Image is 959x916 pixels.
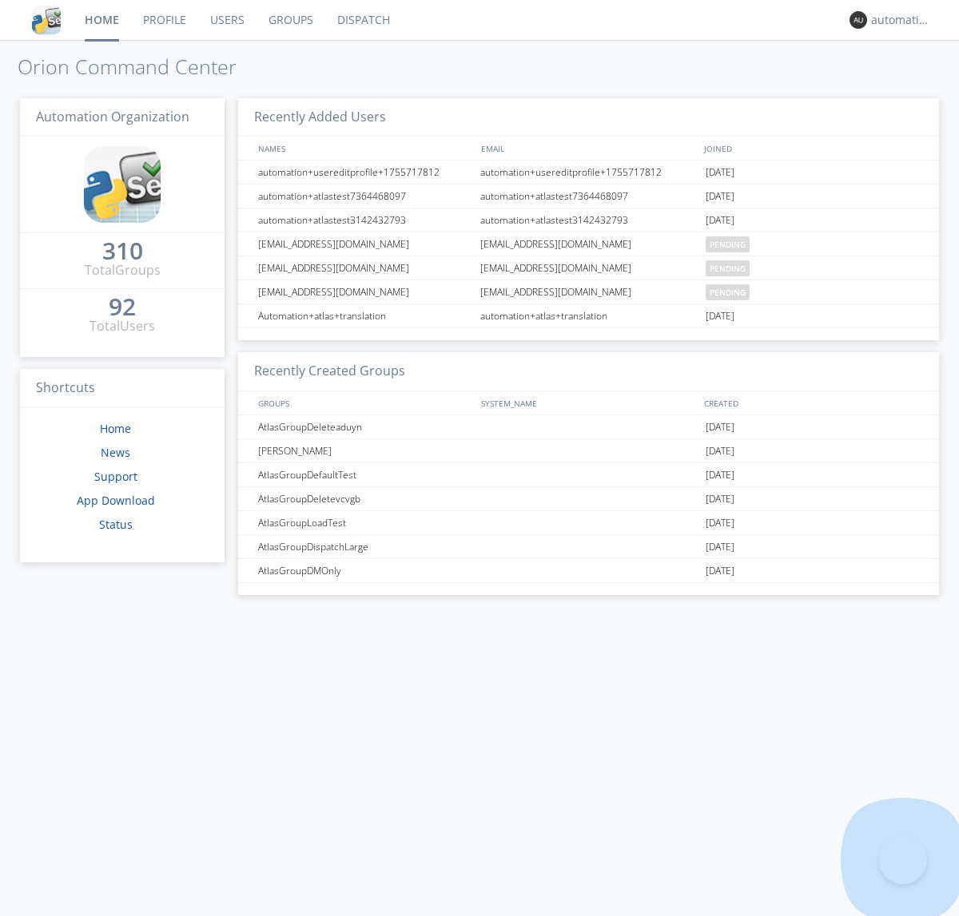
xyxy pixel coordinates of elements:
[238,184,939,208] a: automation+atlastest7364468097automation+atlastest7364468097[DATE]
[238,463,939,487] a: AtlasGroupDefaultTest[DATE]
[254,161,476,184] div: automation+usereditprofile+1755717812
[254,559,476,582] div: AtlasGroupDMOnly
[238,487,939,511] a: AtlasGroupDeletevcvgb[DATE]
[706,208,734,232] span: [DATE]
[254,184,476,208] div: automation+atlastest7364468097
[238,98,939,137] h3: Recently Added Users
[476,208,702,232] div: automation+atlastest3142432793
[238,304,939,328] a: Automation+atlas+translationautomation+atlas+translation[DATE]
[700,137,924,160] div: JOINED
[254,463,476,486] div: AtlasGroupDefaultTest
[238,535,939,559] a: AtlasGroupDispatchLarge[DATE]
[32,6,61,34] img: cddb5a64eb264b2086981ab96f4c1ba7
[254,391,473,414] div: GROUPS
[700,391,924,414] div: CREATED
[706,284,750,300] span: pending
[476,161,702,184] div: automation+usereditprofile+1755717812
[706,559,734,583] span: [DATE]
[109,299,136,315] div: 92
[254,511,476,534] div: AtlasGroupLoadTest
[476,304,702,327] div: automation+atlas+translation
[254,256,476,280] div: [EMAIL_ADDRESS][DOMAIN_NAME]
[238,352,939,391] h3: Recently Created Groups
[254,280,476,303] div: [EMAIL_ADDRESS][DOMAIN_NAME]
[476,280,702,303] div: [EMAIL_ADDRESS][DOMAIN_NAME]
[706,260,750,276] span: pending
[238,256,939,280] a: [EMAIL_ADDRESS][DOMAIN_NAME][EMAIL_ADDRESS][DOMAIN_NAME]pending
[706,535,734,559] span: [DATE]
[238,208,939,232] a: automation+atlastest3142432793automation+atlastest3142432793[DATE]
[477,137,700,160] div: EMAIL
[254,439,476,462] div: [PERSON_NAME]
[254,232,476,256] div: [EMAIL_ADDRESS][DOMAIN_NAME]
[871,12,931,28] div: automation+atlas0033
[477,391,700,414] div: SYSTEM_NAME
[254,487,476,510] div: AtlasGroupDeletevcvgb
[77,493,155,508] a: App Download
[90,317,155,335] div: Total Users
[254,304,476,327] div: Automation+atlas+translation
[706,439,734,463] span: [DATE]
[94,469,137,484] a: Support
[238,415,939,439] a: AtlasGroupDeleteaduyn[DATE]
[476,256,702,280] div: [EMAIL_ADDRESS][DOMAIN_NAME]
[850,11,867,29] img: 373638.png
[20,369,225,408] h3: Shortcuts
[238,161,939,184] a: automation+usereditprofile+1755717812automation+usereditprofile+1755717812[DATE]
[36,108,189,125] span: Automation Organization
[706,236,750,252] span: pending
[100,421,131,436] a: Home
[101,445,130,460] a: News
[109,299,136,317] a: 92
[706,511,734,535] span: [DATE]
[706,415,734,439] span: [DATE]
[102,243,143,259] div: 310
[238,280,939,304] a: [EMAIL_ADDRESS][DOMAIN_NAME][EMAIL_ADDRESS][DOMAIN_NAME]pending
[476,184,702,208] div: automation+atlastest7364468097
[879,836,927,884] iframe: Toggle Customer Support
[238,511,939,535] a: AtlasGroupLoadTest[DATE]
[254,535,476,558] div: AtlasGroupDispatchLarge
[99,517,133,532] a: Status
[102,243,143,261] a: 310
[706,184,734,208] span: [DATE]
[84,146,161,223] img: cddb5a64eb264b2086981ab96f4c1ba7
[238,232,939,256] a: [EMAIL_ADDRESS][DOMAIN_NAME][EMAIL_ADDRESS][DOMAIN_NAME]pending
[238,559,939,583] a: AtlasGroupDMOnly[DATE]
[85,261,161,280] div: Total Groups
[706,463,734,487] span: [DATE]
[706,487,734,511] span: [DATE]
[706,304,734,328] span: [DATE]
[254,208,476,232] div: automation+atlastest3142432793
[706,161,734,184] span: [DATE]
[254,137,473,160] div: NAMES
[476,232,702,256] div: [EMAIL_ADDRESS][DOMAIN_NAME]
[254,415,476,438] div: AtlasGroupDeleteaduyn
[238,439,939,463] a: [PERSON_NAME][DATE]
